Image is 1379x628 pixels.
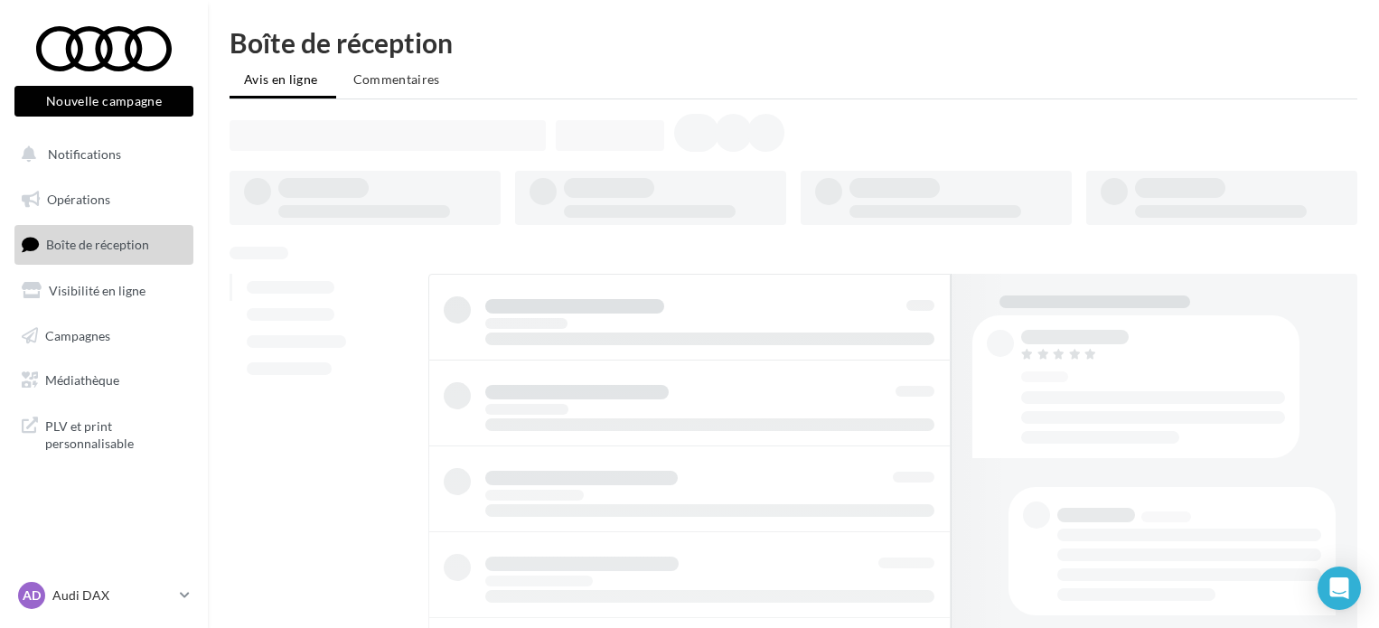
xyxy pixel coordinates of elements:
[46,237,149,252] span: Boîte de réception
[11,225,197,264] a: Boîte de réception
[14,86,193,117] button: Nouvelle campagne
[45,372,119,388] span: Médiathèque
[11,272,197,310] a: Visibilité en ligne
[48,146,121,162] span: Notifications
[11,317,197,355] a: Campagnes
[45,414,186,453] span: PLV et print personnalisable
[23,586,41,605] span: AD
[1318,567,1361,610] div: Open Intercom Messenger
[52,586,173,605] p: Audi DAX
[230,29,1357,56] div: Boîte de réception
[11,181,197,219] a: Opérations
[11,407,197,460] a: PLV et print personnalisable
[47,192,110,207] span: Opérations
[11,361,197,399] a: Médiathèque
[14,578,193,613] a: AD Audi DAX
[353,71,440,87] span: Commentaires
[11,136,190,173] button: Notifications
[45,327,110,342] span: Campagnes
[49,283,145,298] span: Visibilité en ligne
